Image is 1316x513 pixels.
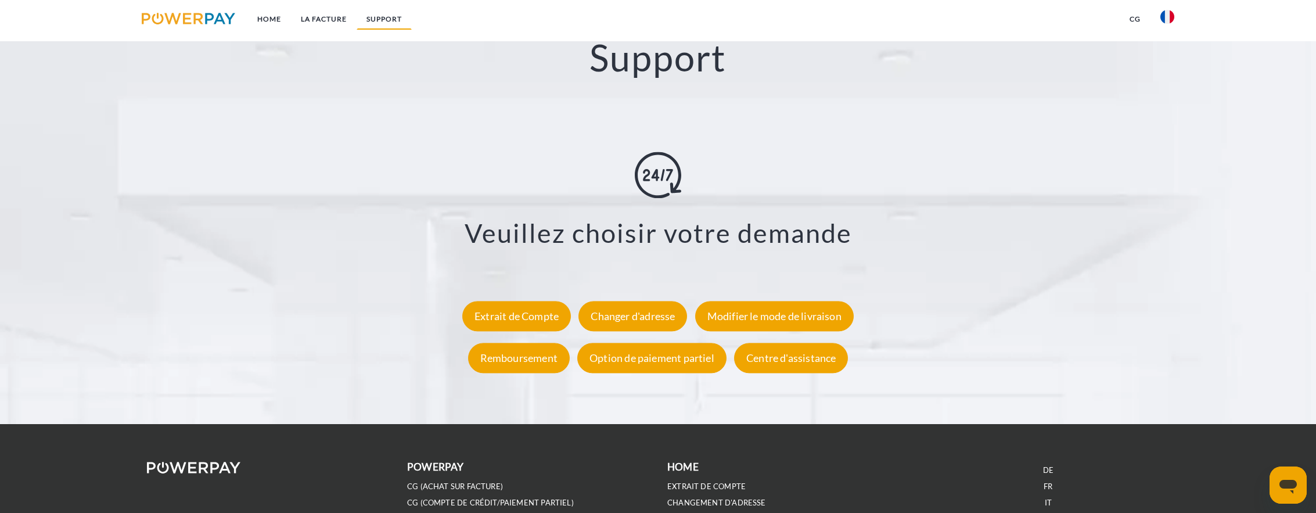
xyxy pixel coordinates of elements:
[731,351,851,364] a: Centre d'assistance
[1270,467,1307,504] iframe: Bouton de lancement de la fenêtre de messagerie
[407,498,574,508] a: CG (Compte de crédit/paiement partiel)
[576,310,690,322] a: Changer d'adresse
[357,9,412,30] a: Support
[1120,9,1150,30] a: CG
[1045,498,1052,508] a: IT
[667,482,746,492] a: EXTRAIT DE COMPTE
[1044,482,1052,492] a: FR
[247,9,291,30] a: Home
[147,462,240,473] img: logo-powerpay-white.svg
[667,498,766,508] a: Changement d'adresse
[465,351,573,364] a: Remboursement
[468,343,570,373] div: Remboursement
[695,301,854,331] div: Modifier le mode de livraison
[734,343,848,373] div: Centre d'assistance
[407,482,503,492] a: CG (achat sur facture)
[407,461,463,473] b: POWERPAY
[574,351,729,364] a: Option de paiement partiel
[80,217,1235,249] h3: Veuillez choisir votre demande
[142,13,235,24] img: logo-powerpay.svg
[577,343,727,373] div: Option de paiement partiel
[291,9,357,30] a: LA FACTURE
[635,152,681,198] img: online-shopping.svg
[692,310,857,322] a: Modifier le mode de livraison
[667,461,699,473] b: Home
[459,310,574,322] a: Extrait de Compte
[578,301,687,331] div: Changer d'adresse
[1160,10,1174,24] img: fr
[462,301,571,331] div: Extrait de Compte
[66,35,1250,81] h2: Support
[1043,465,1053,475] a: DE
